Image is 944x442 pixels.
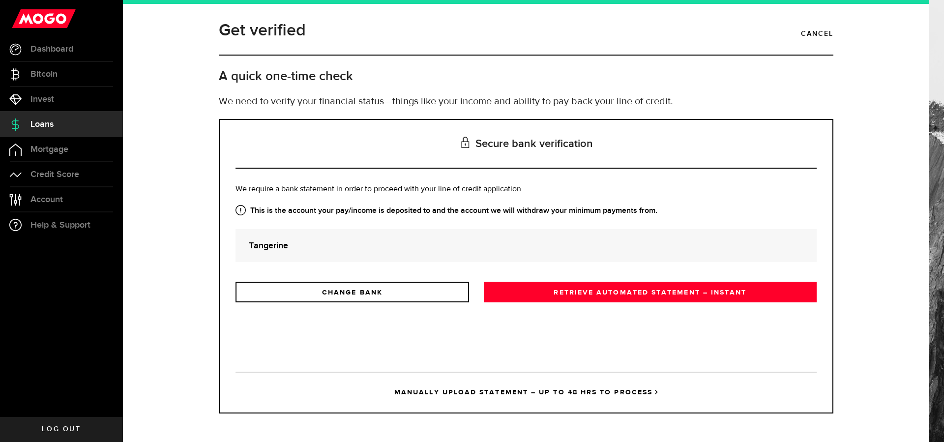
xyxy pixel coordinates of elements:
[236,205,817,217] strong: This is the account your pay/income is deposited to and the account we will withdraw your minimum...
[30,70,58,79] span: Bitcoin
[219,94,833,109] p: We need to verify your financial status—things like your income and ability to pay back your line...
[42,426,81,433] span: Log out
[249,239,803,252] strong: Tangerine
[219,68,833,85] h2: A quick one-time check
[903,401,944,442] iframe: LiveChat chat widget
[219,18,306,43] h1: Get verified
[30,145,68,154] span: Mortgage
[484,282,817,302] a: RETRIEVE AUTOMATED STATEMENT – INSTANT
[30,95,54,104] span: Invest
[30,221,90,230] span: Help & Support
[236,282,469,302] a: CHANGE BANK
[30,45,73,54] span: Dashboard
[236,120,817,169] h3: Secure bank verification
[236,185,523,193] span: We require a bank statement in order to proceed with your line of credit application.
[30,195,63,204] span: Account
[30,120,54,129] span: Loans
[30,170,79,179] span: Credit Score
[801,26,833,42] a: Cancel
